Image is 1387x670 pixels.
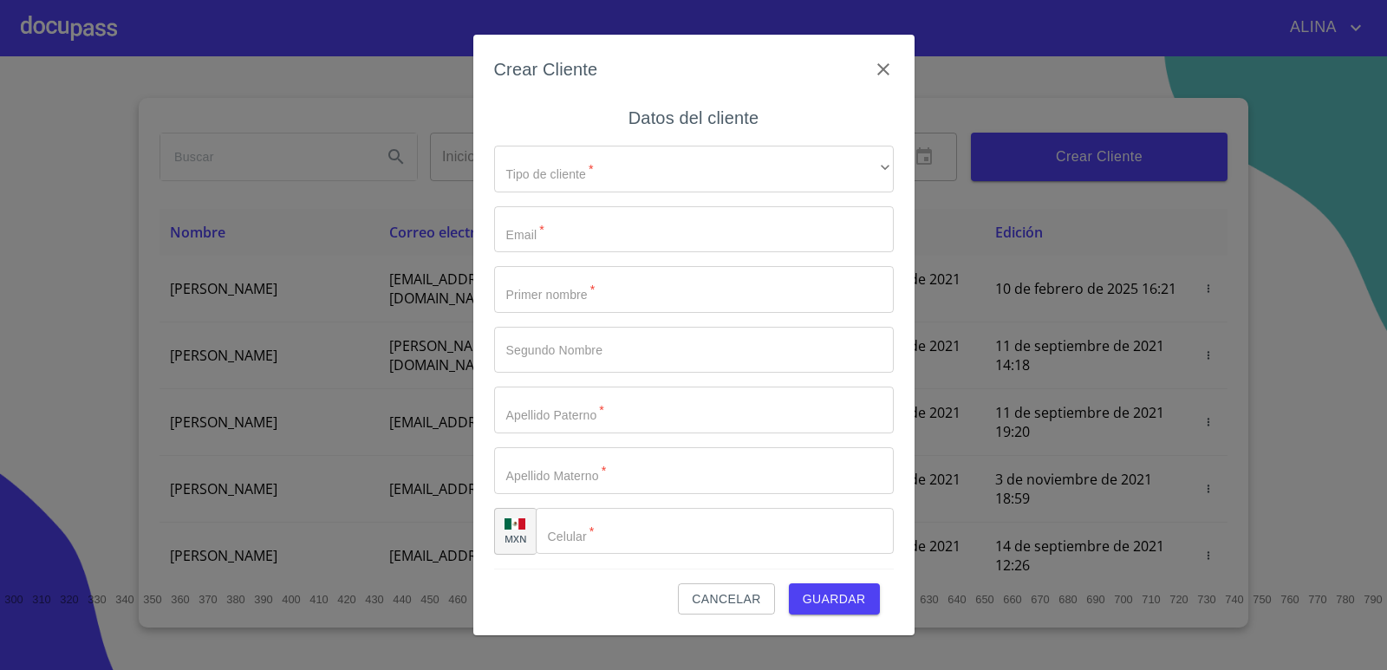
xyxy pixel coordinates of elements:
h6: Crear Cliente [494,55,598,83]
button: Cancelar [678,583,774,615]
h6: Datos del cliente [628,104,759,132]
div: ​ [494,146,894,192]
span: Guardar [803,589,866,610]
button: Guardar [789,583,880,615]
img: R93DlvwvvjP9fbrDwZeCRYBHk45OWMq+AAOlFVsxT89f82nwPLnD58IP7+ANJEaWYhP0Tx8kkA0WlQMPQsAAgwAOmBj20AXj6... [505,518,525,530]
p: MXN [505,532,527,545]
span: Cancelar [692,589,760,610]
